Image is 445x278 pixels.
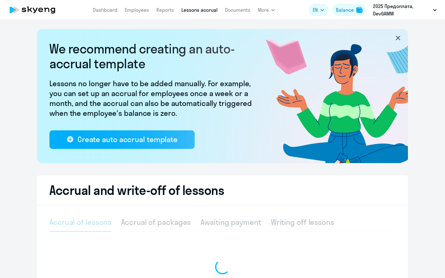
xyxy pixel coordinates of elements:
button: Balancebalance [332,4,366,16]
a: Documents [225,7,250,13]
h2: Accrual and write-off of lessons [49,183,396,198]
a: Reports [156,7,174,13]
button: Create auto accrual template [49,130,195,149]
h2: We recommend creating an auto-accrual template [49,41,260,71]
a: Lessons accrual [181,7,218,13]
button: More [258,4,275,16]
p: 2025 Предоплата, DevGAMM [373,2,430,17]
span: More [258,6,269,14]
span: EN [313,6,318,14]
p: Lessons no longer have to be added manually. For example, you can set up an accrual for employees... [49,78,260,118]
img: balance [356,7,362,13]
a: Employees [125,7,149,13]
div: Create auto accrual template [78,134,178,144]
div: Balance [336,6,354,14]
button: 2025 Предоплата, DevGAMM [370,2,440,17]
button: EN [308,4,328,16]
a: Dashboard [93,7,117,13]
